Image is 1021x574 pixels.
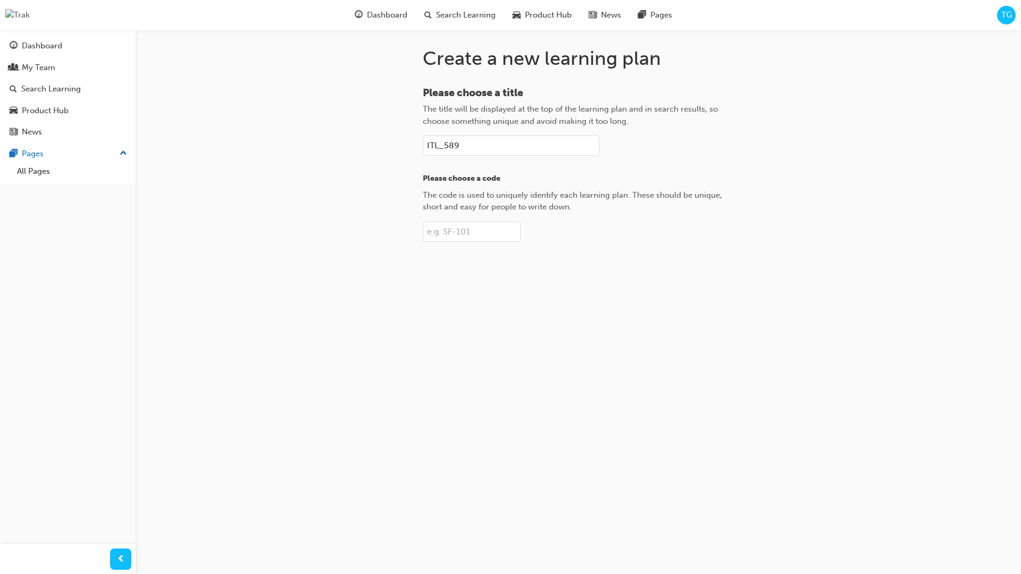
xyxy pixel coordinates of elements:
[4,101,131,121] a: Product Hub
[423,47,734,70] h1: Create a new learning plan
[4,58,131,78] a: My Team
[601,9,621,21] span: News
[10,106,18,116] span: car-icon
[513,9,521,22] span: car-icon
[638,9,646,22] span: pages-icon
[423,173,734,185] p: Please choose a code
[22,126,42,138] div: News
[504,4,580,26] a: car-iconProduct Hub
[4,36,131,56] a: Dashboard
[22,40,62,52] div: Dashboard
[10,149,18,159] span: pages-icon
[423,87,734,99] p: Please choose a title
[580,4,630,26] a: news-iconNews
[346,4,416,26] a: guage-iconDashboard
[997,6,1016,24] button: TG
[117,553,125,566] span: prev-icon
[21,83,81,95] div: Search Learning
[424,9,432,22] span: search-icon
[1001,9,1012,21] span: TG
[4,122,131,142] a: News
[630,4,681,26] a: pages-iconPages
[5,9,30,21] img: Trak
[423,104,718,126] span: The title will be displayed at the top of the learning plan and in search results, so choose some...
[416,4,504,26] a: search-iconSearch Learning
[10,63,18,73] span: people-icon
[4,144,131,164] button: Pages
[436,9,496,21] span: Search Learning
[22,105,69,117] div: Product Hub
[355,9,363,22] span: guage-icon
[589,9,597,22] span: news-icon
[525,9,572,21] span: Product Hub
[22,62,55,74] div: My Team
[367,9,407,21] span: Dashboard
[4,34,131,144] button: DashboardMy TeamSearch LearningProduct HubNews
[10,128,18,137] span: news-icon
[4,79,131,99] a: Search Learning
[10,85,17,94] span: search-icon
[13,163,131,180] a: All Pages
[423,136,599,156] input: Please choose a titleThe title will be displayed at the top of the learning plan and in search re...
[22,148,44,160] div: Pages
[423,190,722,212] span: The code is used to uniquely identify each learning plan. These should be unique, short and easy ...
[423,222,521,242] input: Please choose a codeThe code is used to uniquely identify each learning plan. These should be uni...
[10,41,18,51] span: guage-icon
[650,9,672,21] span: Pages
[120,147,127,161] span: up-icon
